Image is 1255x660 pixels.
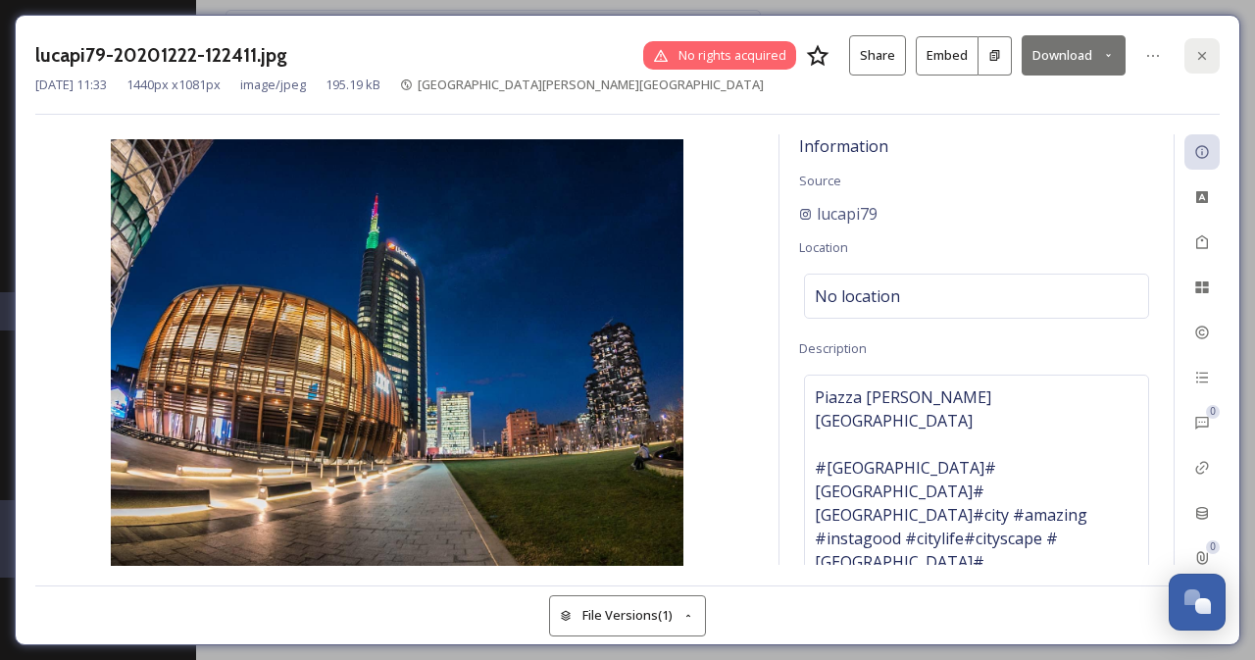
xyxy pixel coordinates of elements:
h3: lucapi79-20201222-122411.jpg [35,41,287,70]
span: [DATE] 11:33 [35,76,107,94]
button: Download [1022,35,1126,76]
span: Information [799,135,888,157]
div: 0 [1206,540,1220,554]
span: 195.19 kB [326,76,380,94]
span: Location [799,238,848,256]
span: No rights acquired [678,46,786,65]
span: lucapi79 [817,202,878,226]
span: [GEOGRAPHIC_DATA][PERSON_NAME][GEOGRAPHIC_DATA] [418,76,764,93]
button: Open Chat [1169,574,1226,631]
span: No location [815,284,900,308]
a: lucapi79 [799,202,878,226]
button: Share [849,35,906,76]
span: Description [799,339,867,357]
span: 1440 px x 1081 px [126,76,221,94]
img: 41cf793093f1dcd3c2521ef55cf3471f58fac4e1b31ee2eb7ad3e5fbba8243d5.jpg [35,139,759,570]
span: image/jpeg [240,76,306,94]
button: File Versions(1) [549,595,706,635]
span: Source [799,172,841,189]
div: 0 [1206,405,1220,419]
button: Embed [916,36,979,76]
